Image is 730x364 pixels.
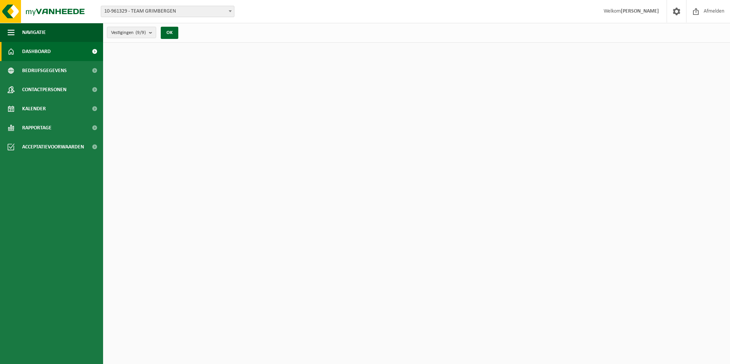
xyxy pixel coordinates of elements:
[22,61,67,80] span: Bedrijfsgegevens
[621,8,659,14] strong: [PERSON_NAME]
[101,6,234,17] span: 10-961329 - TEAM GRIMBERGEN
[22,80,66,99] span: Contactpersonen
[111,27,146,39] span: Vestigingen
[107,27,156,38] button: Vestigingen(9/9)
[161,27,178,39] button: OK
[22,118,52,137] span: Rapportage
[22,99,46,118] span: Kalender
[136,30,146,35] count: (9/9)
[22,42,51,61] span: Dashboard
[22,137,84,156] span: Acceptatievoorwaarden
[22,23,46,42] span: Navigatie
[101,6,234,17] span: 10-961329 - TEAM GRIMBERGEN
